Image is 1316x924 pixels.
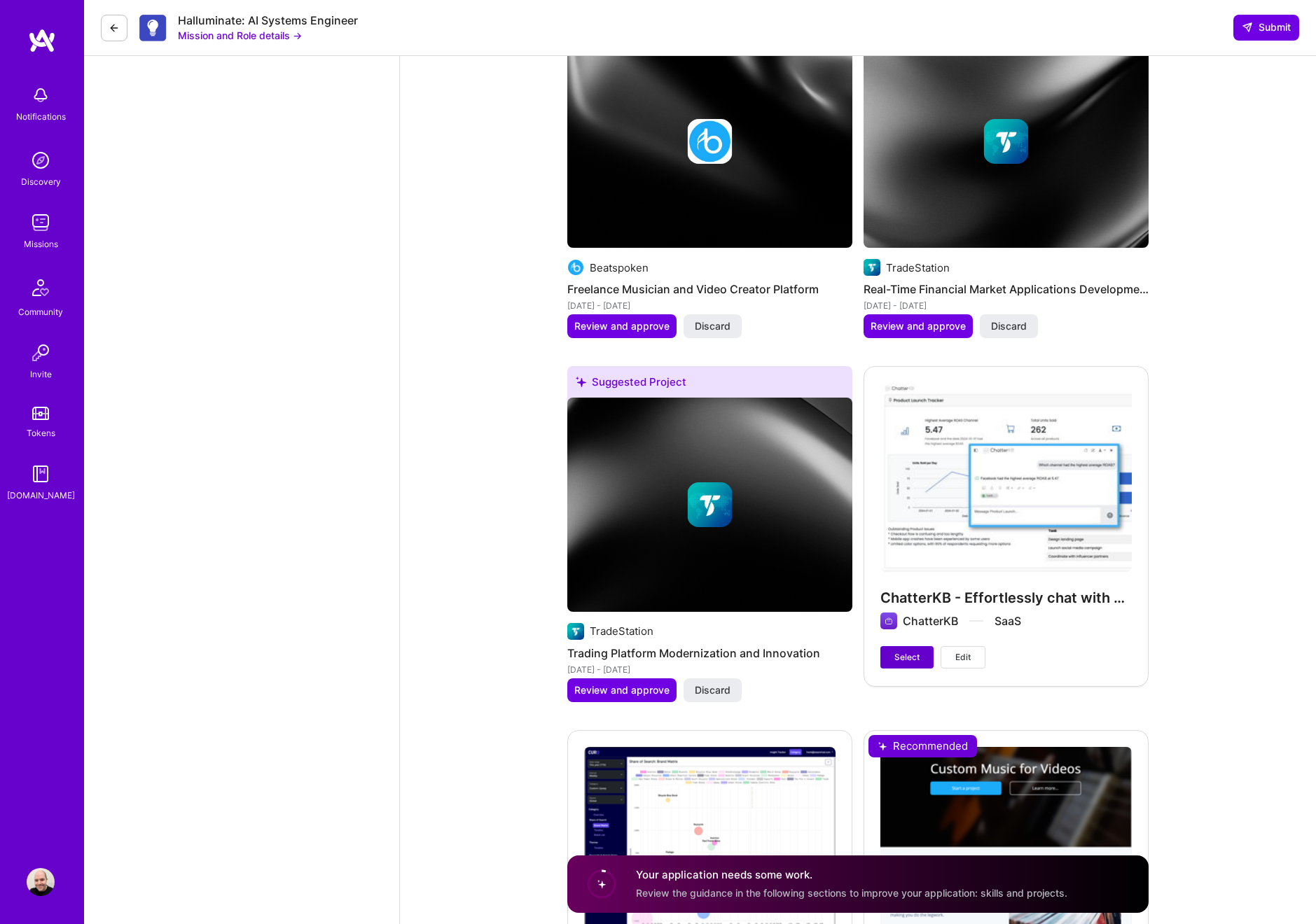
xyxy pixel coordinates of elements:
div: Notifications [16,109,66,124]
div: TradeStation [886,260,950,275]
i: icon SendLight [1242,22,1253,33]
button: Review and approve [567,314,677,338]
h4: Real-Time Financial Market Applications Development [864,280,1149,298]
img: Company Logo [139,14,167,41]
img: discovery [27,146,55,174]
button: Select [880,646,934,668]
img: Company logo [567,623,584,640]
a: User Avatar [23,868,58,896]
div: Suggested Project [567,366,852,403]
div: [DATE] - [DATE] [567,662,852,677]
img: bell [27,81,55,109]
div: Beatspoken [590,260,649,275]
span: Discard [991,319,1027,333]
h4: Your application needs some work. [636,868,1067,883]
div: [DATE] - [DATE] [864,298,1149,313]
button: Discard [684,314,742,338]
div: Missions [24,237,58,251]
img: cover [567,398,852,611]
img: logo [28,28,56,53]
div: [DATE] - [DATE] [567,298,852,313]
img: Community [24,271,57,304]
span: Discard [695,683,730,697]
span: Review and approve [574,683,670,697]
div: [DOMAIN_NAME] [7,488,75,503]
img: tokens [32,407,49,420]
img: Invite [27,339,55,367]
button: Mission and Role details → [178,28,302,43]
img: Company logo [688,482,733,527]
span: Review and approve [871,319,966,333]
span: Review the guidance in the following sections to improve your application: skills and projects. [636,887,1067,899]
img: guide book [27,460,55,488]
i: icon LeftArrowDark [109,22,120,34]
h4: Trading Platform Modernization and Innovation [567,644,852,662]
button: Review and approve [864,314,973,338]
img: teamwork [27,209,55,237]
span: Select [894,651,920,664]
button: Discard [684,678,742,702]
div: Invite [30,367,52,381]
button: Review and approve [567,678,677,702]
span: Discard [695,319,730,333]
img: Company logo [864,259,880,276]
i: icon SuggestedTeams [576,377,586,387]
span: Submit [1242,20,1291,34]
img: User Avatar [27,868,55,896]
div: TradeStation [590,624,653,638]
h4: Freelance Musician and Video Creator Platform [567,280,852,298]
span: Review and approve [574,319,670,333]
img: Company logo [688,119,733,164]
div: Halluminate: AI Systems Engineer [178,13,358,28]
span: Edit [955,651,971,664]
div: Discovery [21,174,61,189]
button: Edit [941,646,985,668]
button: Submit [1233,15,1299,40]
div: Community [18,304,63,319]
button: Discard [980,314,1038,338]
img: Company logo [984,119,1029,164]
img: Company logo [567,259,584,276]
div: Tokens [27,426,55,440]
